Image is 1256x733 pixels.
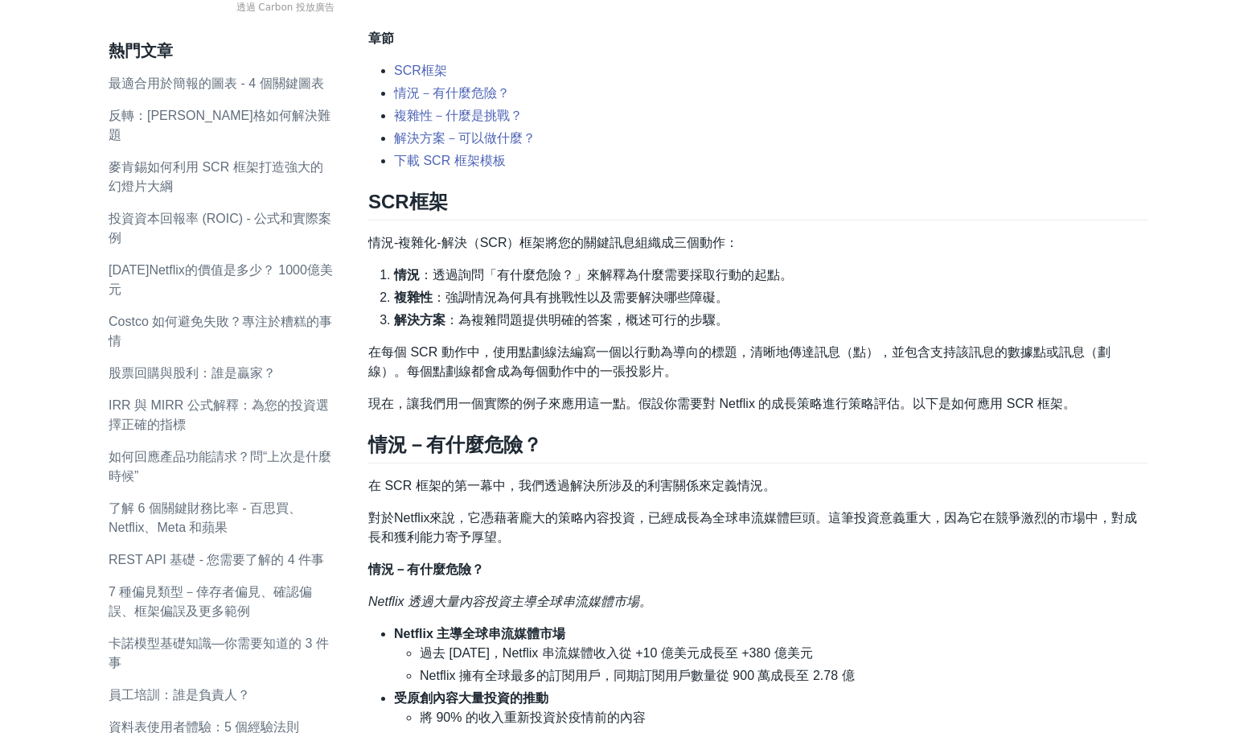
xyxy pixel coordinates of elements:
font: 解決方案 [394,313,445,327]
font: SCR框架 [368,191,448,212]
a: 員工培訓：誰是負責人？ [109,688,250,702]
a: 7 種偏見類型－倖存者偏見、確認偏誤、框架偏誤及更多範例 [109,585,312,618]
font: 現在，讓我們用一個實際的例子來應用這一點。假設你需要對 Netflix 的成長策略進行策略評估。以下是如何應用 SCR 框架。 [368,397,1076,410]
a: 解決方案－可以做什麼？ [394,131,536,145]
font: 在 SCR 框架的第一幕中，我們透過解決所涉及的利害關係來定義情況。 [368,479,776,492]
font: 情況－有什麼危險？ [368,562,484,576]
a: 情況－有什麼危險？ [394,86,510,100]
font: 受原創內容大量投資的推動 [394,691,548,705]
a: SCR框架 [394,64,447,77]
a: 股票回購與股利：誰是贏家？ [109,366,276,380]
font: ：為複雜問題提供明確的答案，概述可行的步驟。 [445,313,729,327]
a: 麥肯錫如何利用 SCR 框架打造強大的幻燈片大綱 [109,160,323,193]
font: Netflix 擁有全球最多的訂閱用戶，同期訂閱用戶數量從 900 萬成長至 2.78 億 [420,669,855,682]
a: [DATE]Netflix的價值是多少？ 1000億美元 [109,263,333,296]
a: 如何回應產品功能請求？問“上次是什麼時候” [109,450,331,483]
font: 過去 [DATE]，Netflix 串流媒體收入從 +10 億美元成長至 +380 億美元 [420,646,813,660]
a: 複雜性－什麼是挑戰？ [394,109,523,122]
font: 熱門文章 [109,42,173,60]
font: 透過 Carbon 投放廣告 [236,2,335,13]
font: 複雜性 [394,290,433,304]
font: Netflix 主導全球串流媒體市場 [394,627,565,640]
a: 反轉：[PERSON_NAME]格如何解決難題 [109,109,330,142]
font: 情況-複雜化-解決（SCR）框架將您的關鍵訊息組織成三個動作： [368,236,738,249]
font: 情況 [394,268,420,282]
font: ：強調情況為何具有挑戰性以及需要解決哪些障礙。 [433,290,729,304]
font: 在每個 SCR 動作中，使用點劃線法編寫一個以行動為導向的標題，清晰地傳達訊息（點），並包含支持該訊息的數據點或訊息（劃線）。每個點劃線都會成為每個動作中的一張投影片。 [368,345,1110,378]
a: 最適合用於簡報的圖表 - 4 個關鍵圖表 [109,76,324,90]
font: ：透過詢問「有什麼危險？」來解釋為什麼需要採取行動的起點。 [420,268,793,282]
a: IRR 與 MIRR 公式解釋：為您的投資選擇正確的指標 [109,398,329,431]
a: 投資資本回報率 (ROIC) - 公式和實際案例 [109,212,331,245]
a: 下載 SCR 框架模板 [394,154,506,167]
a: REST API 基礎 - 您需要了解的 4 件事 [109,553,324,566]
a: 卡諾模型基礎知識—你需要知道的 3 件事 [109,636,329,669]
font: Netflix 透過大量內容投資主導全球串流媒體市場。 [368,595,652,608]
font: 將 90% 的收入重新投資於疫情前的內容 [420,710,646,724]
font: 情況－有什麼危險？ [368,434,542,455]
a: Costco 如何避免失敗？專注於糟糕的事情 [109,315,332,348]
font: 對於Netflix來說，它憑藉著龐大的策略內容投資，已經成長為全球串流媒體巨頭。這筆投資意義重大，因為它在競爭激烈的市場中，對成長和獲利能力寄予厚望。 [368,511,1137,544]
a: 透過 Carbon 投放廣告 [109,1,335,15]
a: 了解 6 個關鍵財務比率 - 百思買、Netflix、Meta 和蘋果 [109,501,302,534]
font: 章節 [368,31,394,45]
